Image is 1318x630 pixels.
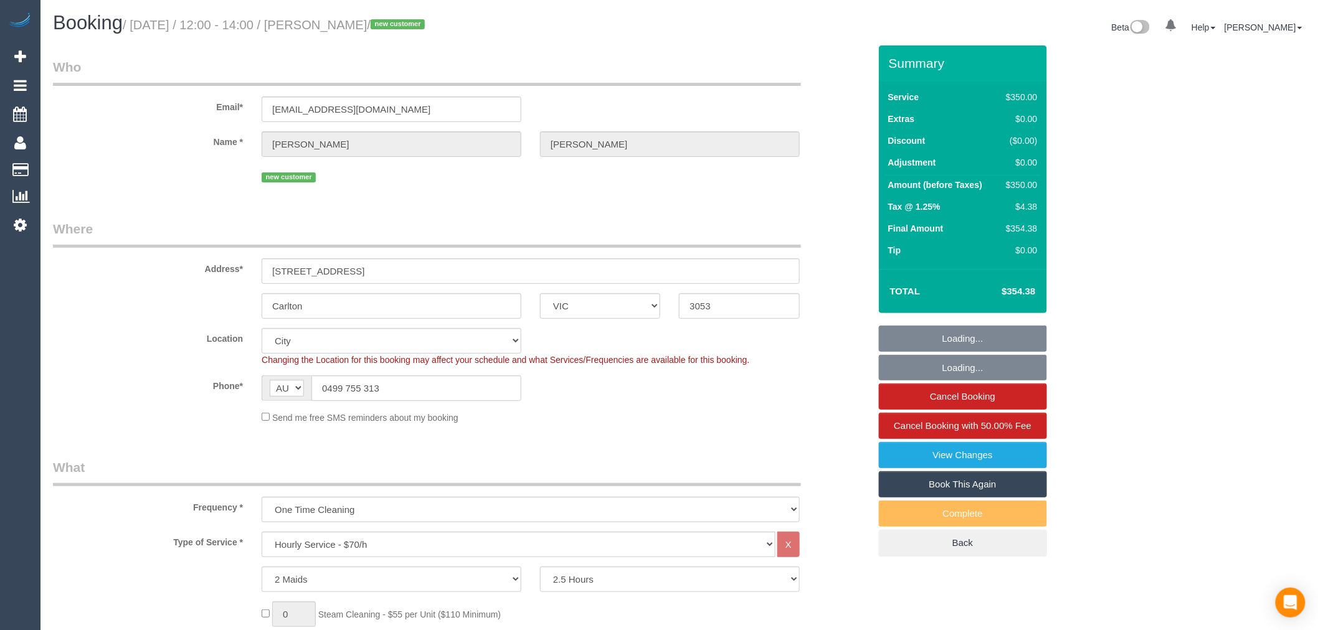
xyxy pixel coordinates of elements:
div: Open Intercom Messenger [1276,588,1306,618]
input: Suburb* [262,293,521,319]
label: Amount (before Taxes) [888,179,982,191]
span: Steam Cleaning - $55 per Unit ($110 Minimum) [318,609,501,619]
label: Email* [44,96,252,113]
div: $0.00 [1001,113,1037,125]
img: Automaid Logo [7,12,32,30]
span: new customer [262,172,316,182]
span: Send me free SMS reminders about my booking [272,413,458,423]
label: Location [44,328,252,345]
label: Phone* [44,375,252,392]
label: Name * [44,131,252,148]
label: Frequency * [44,497,252,514]
h3: Summary [889,56,1041,70]
span: Booking [53,12,123,34]
span: new customer [371,19,425,29]
a: Book This Again [879,471,1047,497]
span: / [367,18,429,32]
label: Type of Service * [44,532,252,548]
strong: Total [890,286,921,296]
span: Changing the Location for this booking may affect your schedule and what Services/Frequencies are... [262,355,749,365]
a: Cancel Booking with 50.00% Fee [879,413,1047,439]
input: Post Code* [679,293,799,319]
span: Cancel Booking with 50.00% Fee [894,420,1031,431]
a: Cancel Booking [879,383,1047,410]
a: View Changes [879,442,1047,468]
legend: What [53,458,801,486]
a: [PERSON_NAME] [1225,22,1302,32]
div: $0.00 [1001,156,1037,169]
h4: $354.38 [964,286,1035,297]
div: $354.38 [1001,222,1037,235]
div: ($0.00) [1001,134,1037,147]
legend: Where [53,220,801,248]
legend: Who [53,58,801,86]
a: Help [1192,22,1216,32]
label: Tip [888,244,901,256]
a: Back [879,530,1047,556]
div: $350.00 [1001,179,1037,191]
label: Discount [888,134,926,147]
div: $0.00 [1001,244,1037,256]
a: Beta [1112,22,1150,32]
input: Last Name* [540,131,800,157]
label: Service [888,91,919,103]
input: Email* [262,96,521,122]
input: Phone* [311,375,521,401]
input: First Name* [262,131,521,157]
label: Final Amount [888,222,944,235]
label: Extras [888,113,915,125]
small: / [DATE] / 12:00 - 14:00 / [PERSON_NAME] [123,18,429,32]
label: Tax @ 1.25% [888,200,941,213]
img: New interface [1129,20,1150,36]
div: $350.00 [1001,91,1037,103]
label: Address* [44,258,252,275]
div: $4.38 [1001,200,1037,213]
label: Adjustment [888,156,936,169]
